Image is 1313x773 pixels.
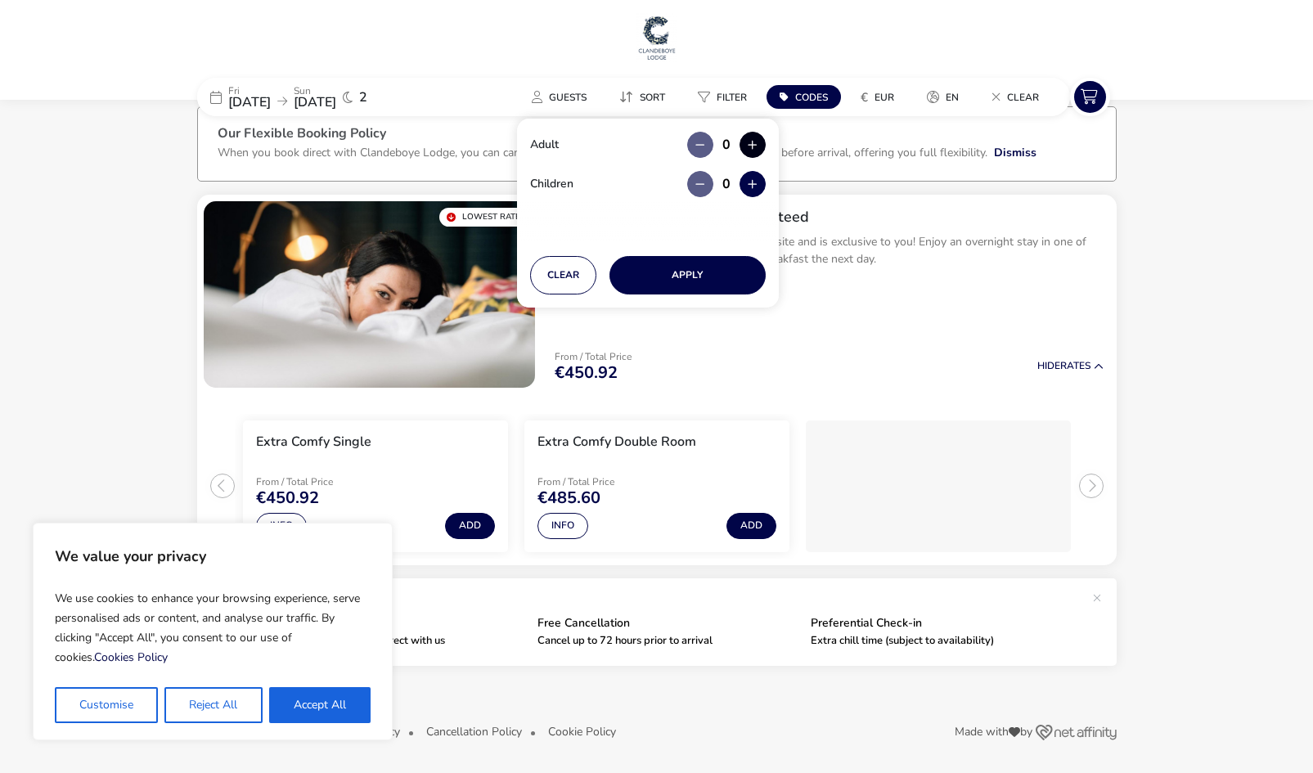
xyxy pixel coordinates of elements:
[914,85,978,109] naf-pibe-menu-bar-item: en
[530,139,572,151] label: Adult
[516,414,798,559] swiper-slide: 2 / 3
[811,618,1071,629] p: Preferential Check-in
[530,178,587,190] label: Children
[164,687,262,723] button: Reject All
[795,91,828,104] span: Codes
[537,477,677,487] p: From / Total Price
[519,85,600,109] button: Guests
[264,618,524,629] p: Best Rate Guaranteed
[294,86,336,96] p: Sun
[537,618,798,629] p: Free Cancellation
[264,636,524,646] p: Save money by booking direct with us
[685,85,760,109] button: Filter
[55,540,371,573] p: We value your privacy
[264,591,1084,604] p: Book Direct Benefits
[537,434,696,451] h3: Extra Comfy Double Room
[767,85,848,109] naf-pibe-menu-bar-item: Codes
[94,649,168,665] a: Cookies Policy
[537,513,588,539] button: Info
[218,127,1096,144] h3: Our Flexible Booking Policy
[914,85,972,109] button: en
[256,434,371,451] h3: Extra Comfy Single
[994,144,1036,161] button: Dismiss
[548,726,616,738] button: Cookie Policy
[269,687,371,723] button: Accept All
[946,91,959,104] span: en
[848,85,914,109] naf-pibe-menu-bar-item: €EUR
[955,726,1032,738] span: Made with by
[537,490,600,506] span: €485.60
[228,86,271,96] p: Fri
[875,91,894,104] span: EUR
[359,91,367,104] span: 2
[848,85,907,109] button: €EUR
[555,365,618,381] span: €450.92
[798,414,1079,559] swiper-slide: 3 / 3
[55,582,371,674] p: We use cookies to enhance your browsing experience, serve personalised ads or content, and analys...
[978,85,1059,109] naf-pibe-menu-bar-item: Clear
[55,687,158,723] button: Customise
[1037,361,1104,371] button: HideRates
[1007,91,1039,104] span: Clear
[861,89,868,106] i: €
[555,208,1104,227] h2: Best Available B&B Rate Guaranteed
[542,195,1117,309] div: Best Available B&B Rate GuaranteedThis offer is not available on any other website and is exclusi...
[606,85,678,109] button: Sort
[767,85,841,109] button: Codes
[426,726,522,738] button: Cancellation Policy
[811,636,1071,646] p: Extra chill time (subject to availability)
[640,91,665,104] span: Sort
[294,93,336,111] span: [DATE]
[717,91,747,104] span: Filter
[256,513,307,539] button: Info
[33,523,393,740] div: We value your privacy
[256,490,319,506] span: €450.92
[439,208,528,227] div: Lowest Rate
[1037,359,1060,372] span: Hide
[537,636,798,646] p: Cancel up to 72 hours prior to arrival
[197,78,443,116] div: Fri[DATE]Sun[DATE]2
[549,91,587,104] span: Guests
[636,13,677,62] img: Main Website
[606,85,685,109] naf-pibe-menu-bar-item: Sort
[256,477,396,487] p: From / Total Price
[204,201,535,388] swiper-slide: 1 / 1
[530,256,596,294] button: Clear
[726,513,776,539] button: Add
[519,85,606,109] naf-pibe-menu-bar-item: Guests
[609,256,766,294] button: Apply
[235,414,516,559] swiper-slide: 1 / 3
[218,145,987,160] p: When you book direct with Clandeboye Lodge, you can cancel or change your booking for free up to ...
[228,93,271,111] span: [DATE]
[685,85,767,109] naf-pibe-menu-bar-item: Filter
[555,233,1104,267] p: This offer is not available on any other website and is exclusive to you! Enjoy an overnight stay...
[445,513,495,539] button: Add
[555,352,632,362] p: From / Total Price
[978,85,1052,109] button: Clear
